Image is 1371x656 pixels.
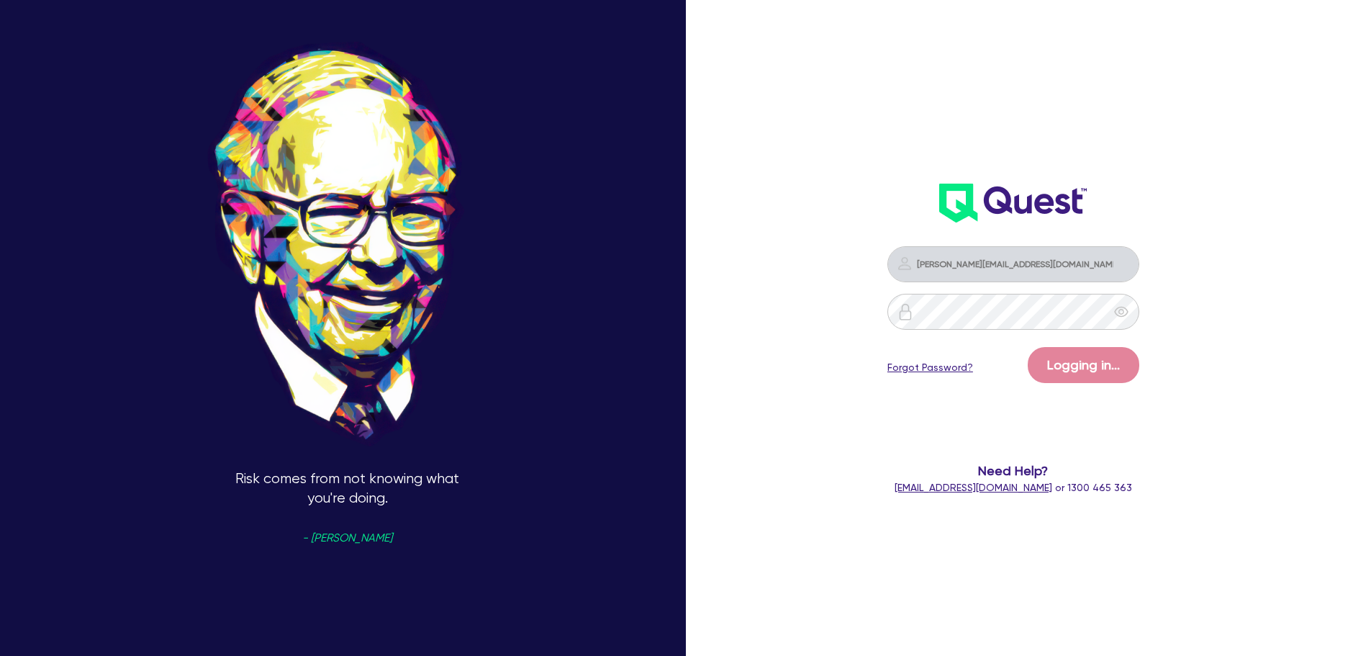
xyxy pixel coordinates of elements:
button: Logging in... [1028,347,1139,383]
img: icon-password [896,255,913,272]
a: [EMAIL_ADDRESS][DOMAIN_NAME] [895,482,1052,493]
span: eye [1114,305,1128,319]
a: Forgot Password? [887,360,973,375]
span: Need Help? [830,461,1198,480]
img: wH2k97JdezQIQAAAABJRU5ErkJggg== [939,184,1087,223]
span: or 1300 465 363 [895,482,1132,493]
span: - [PERSON_NAME] [302,533,392,544]
input: Email address [887,246,1139,282]
img: icon-password [897,303,914,320]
